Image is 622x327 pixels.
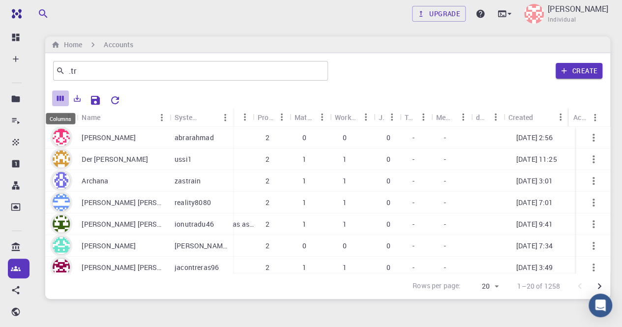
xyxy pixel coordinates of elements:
[343,219,347,229] p: 1
[49,39,135,50] nav: breadcrumb
[52,258,70,276] img: avatar
[69,90,86,106] button: Export
[237,109,253,125] button: Menu
[415,109,431,125] button: Menu
[295,108,314,127] div: Materials
[330,108,374,127] div: Workflows
[343,198,347,208] p: 1
[386,133,390,143] p: 0
[82,219,165,229] p: [PERSON_NAME] [PERSON_NAME]
[20,7,55,16] span: Support
[386,198,390,208] p: 0
[302,176,306,186] p: 1
[266,176,269,186] p: 2
[302,219,306,229] p: 1
[589,294,612,317] div: Open Intercom Messenger
[266,133,269,143] p: 2
[412,6,466,22] a: Upgrade
[266,219,269,229] p: 2
[524,4,544,24] img: JD Francois
[170,108,233,127] div: System Name
[104,39,133,50] h6: Accounts
[516,263,553,272] p: [DATE] 3:49
[83,108,253,127] div: Description
[358,109,374,125] button: Menu
[444,198,446,208] p: -
[60,39,82,50] h6: Home
[568,108,603,127] div: Actions
[508,108,533,127] div: Created
[413,241,415,251] p: -
[266,263,269,272] p: 2
[82,198,165,208] p: [PERSON_NAME] [PERSON_NAME]
[413,198,415,208] p: -
[52,172,70,190] img: avatar
[465,279,502,294] div: 20
[436,108,455,127] div: Members
[45,108,77,127] div: Icon
[516,219,553,229] p: [DATE] 9:41
[400,108,431,127] div: Teams
[175,176,201,186] p: zastrain
[548,3,608,15] p: [PERSON_NAME]
[444,176,446,186] p: -
[386,154,390,164] p: 0
[386,219,390,229] p: 0
[516,176,553,186] p: [DATE] 3:01
[516,241,553,251] p: [DATE] 7:34
[302,241,306,251] p: 0
[302,263,306,272] p: 1
[504,108,568,127] div: Created
[52,193,70,211] img: avatar
[266,241,269,251] p: 2
[86,90,105,110] button: Save Explorer Settings
[471,108,504,127] div: default
[52,90,69,106] button: Columns
[587,110,603,125] button: Menu
[516,154,557,164] p: [DATE] 11:25
[314,109,330,125] button: Menu
[413,133,415,143] p: -
[405,108,415,127] div: Teams
[444,241,446,251] p: -
[217,110,233,125] button: Menu
[52,150,70,168] img: avatar
[46,113,75,124] div: Columns
[590,276,609,296] button: Go to next page
[444,133,446,143] p: -
[384,109,400,125] button: Menu
[82,241,136,251] p: [PERSON_NAME]
[154,110,170,125] button: Menu
[175,263,219,272] p: jacontreras96
[302,133,306,143] p: 0
[82,176,108,186] p: Archana
[444,219,446,229] p: -
[488,109,504,125] button: Menu
[476,108,488,127] div: default
[175,133,214,143] p: abrarahmad
[374,108,400,127] div: Jobs
[175,219,214,229] p: ionutradu46
[274,109,290,125] button: Menu
[516,198,553,208] p: [DATE] 7:01
[413,281,461,292] p: Rows per page:
[431,108,471,127] div: Members
[343,263,347,272] p: 1
[516,133,553,143] p: [DATE] 2:56
[444,154,446,164] p: -
[548,15,576,25] span: Individual
[8,9,22,19] img: logo
[82,263,165,272] p: [PERSON_NAME] [PERSON_NAME]
[52,215,70,233] img: avatar
[343,133,347,143] p: 0
[175,198,211,208] p: reality8080
[253,108,290,127] div: Projects
[82,108,100,127] div: Name
[82,154,148,164] p: Der [PERSON_NAME]
[455,109,471,125] button: Menu
[386,241,390,251] p: 0
[335,108,358,127] div: Workflows
[379,108,384,127] div: Jobs
[77,108,170,127] div: Name
[302,198,306,208] p: 1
